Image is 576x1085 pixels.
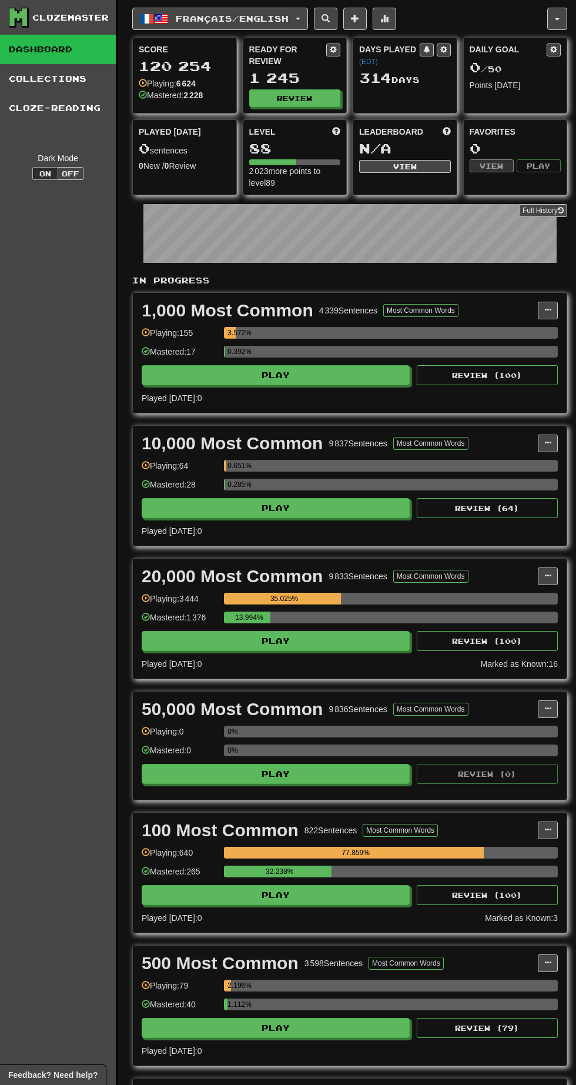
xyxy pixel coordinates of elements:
div: 9 837 Sentences [329,438,387,449]
div: Ready for Review [249,44,327,67]
div: Playing: 155 [142,327,218,346]
button: Review [249,89,341,107]
span: Played [DATE]: 0 [142,913,202,923]
span: Open feedback widget [8,1069,98,1081]
button: Review (0) [417,764,558,784]
div: Mastered: 40 [142,999,218,1018]
div: Days Played [359,44,420,67]
button: Search sentences [314,8,337,30]
div: Mastered: 1 376 [142,612,218,631]
div: New / Review [139,160,230,172]
span: 314 [359,69,391,86]
button: Most Common Words [393,570,468,583]
span: Played [DATE]: 0 [142,393,202,403]
div: 35.025% [227,593,341,605]
button: Review (100) [417,365,558,385]
div: Mastered: [139,89,203,101]
span: Score more points to level up [332,126,340,138]
button: View [359,160,451,173]
div: Marked as Known: 3 [485,912,558,924]
button: View [470,159,514,172]
strong: 2 228 [183,91,203,100]
div: 3 598 Sentences [304,957,363,969]
p: In Progress [132,275,567,286]
strong: 0 [139,161,143,171]
div: Score [139,44,230,55]
button: More stats [373,8,396,30]
button: Français/English [132,8,308,30]
div: 4 339 Sentences [319,305,377,316]
span: Played [DATE]: 0 [142,659,202,669]
button: Most Common Words [393,437,468,450]
span: 0 [139,140,150,156]
div: 822 Sentences [304,824,357,836]
span: Français / English [176,14,289,24]
button: Play [142,764,410,784]
div: sentences [139,141,230,156]
span: Leaderboard [359,126,423,138]
button: Add sentence to collection [343,8,367,30]
div: 120 254 [139,59,230,74]
div: 0 [470,141,561,156]
div: Favorites [470,126,561,138]
button: Review (100) [417,885,558,905]
button: On [32,167,58,180]
span: Played [DATE]: 0 [142,1046,202,1056]
button: Play [142,885,410,905]
div: Mastered: 265 [142,866,218,885]
div: 1,000 Most Common [142,302,313,319]
strong: 0 [165,161,169,171]
button: Play [142,365,410,385]
button: Review (100) [417,631,558,651]
strong: 6 624 [176,79,196,88]
span: 0 [470,59,481,75]
div: Mastered: 17 [142,346,218,365]
a: Full History [519,204,567,217]
div: 100 Most Common [142,822,299,839]
button: Review (64) [417,498,558,518]
button: Play [142,498,410,518]
div: Playing: 0 [142,726,218,745]
div: Points [DATE] [470,79,561,91]
div: 77.859% [227,847,484,859]
button: Most Common Words [383,304,458,317]
div: Clozemaster [32,12,109,24]
div: 9 833 Sentences [329,570,387,582]
div: Marked as Known: 16 [480,658,558,670]
div: Playing: [139,78,196,89]
div: Day s [359,71,451,86]
div: 10,000 Most Common [142,435,323,452]
button: Play [142,1018,410,1038]
span: Played [DATE] [139,126,201,138]
div: Mastered: 0 [142,745,218,764]
div: 32.238% [227,866,331,877]
div: Mastered: 28 [142,479,218,498]
div: 2.196% [227,980,231,991]
div: 1 245 [249,71,341,85]
div: 50,000 Most Common [142,700,323,718]
div: 88 [249,141,341,156]
div: Playing: 79 [142,980,218,999]
span: / 50 [470,64,502,74]
span: N/A [359,140,391,156]
div: Daily Goal [470,44,547,56]
span: Played [DATE]: 0 [142,526,202,536]
span: Level [249,126,276,138]
button: Most Common Words [363,824,438,837]
button: Most Common Words [393,703,468,716]
div: 13.994% [227,612,270,623]
div: 9 836 Sentences [329,703,387,715]
button: Most Common Words [369,957,444,970]
div: Playing: 64 [142,460,218,479]
a: (EDT) [359,58,378,66]
button: Play [517,159,561,172]
button: Off [58,167,83,180]
div: 500 Most Common [142,954,299,972]
div: Playing: 3 444 [142,593,218,612]
div: Dark Mode [9,152,107,164]
div: 3.572% [227,327,236,339]
button: Play [142,631,410,651]
span: This week in points, UTC [443,126,451,138]
button: Review (79) [417,1018,558,1038]
div: 20,000 Most Common [142,567,323,585]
